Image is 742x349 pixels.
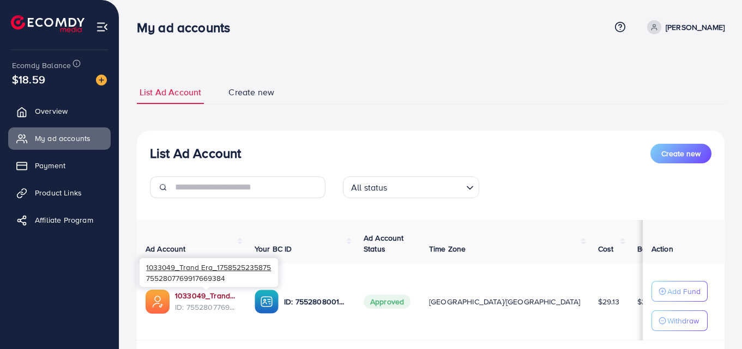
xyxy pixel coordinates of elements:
[35,133,91,144] span: My ad accounts
[140,258,278,287] div: 7552807769917669384
[96,21,108,33] img: menu
[255,243,292,254] span: Your BC ID
[343,176,479,198] div: Search for option
[391,177,462,195] input: Search for option
[8,100,111,122] a: Overview
[666,21,725,34] p: [PERSON_NAME]
[35,215,93,225] span: Affiliate Program
[12,60,71,71] span: Ecomdy Balance
[643,20,725,34] a: [PERSON_NAME]
[140,86,201,99] span: List Ad Account
[11,15,85,32] img: logo
[175,302,237,313] span: ID: 7552807769917669384
[8,127,111,149] a: My ad accounts
[96,75,107,85] img: image
[651,243,673,254] span: Action
[284,295,346,308] p: ID: 7552808001163968529
[349,180,390,195] span: All status
[35,187,82,198] span: Product Links
[364,295,411,309] span: Approved
[598,296,620,307] span: $29.13
[12,71,45,87] span: $18.59
[35,160,65,171] span: Payment
[661,148,701,159] span: Create new
[8,182,111,204] a: Product Links
[146,243,186,254] span: Ad Account
[667,314,699,327] p: Withdraw
[146,290,170,314] img: ic-ads-acc.e4c84228.svg
[146,262,271,272] span: 1033049_Trand Era_1758525235875
[8,155,111,176] a: Payment
[175,290,237,301] a: 1033049_Trand Era_1758525235875
[8,209,111,231] a: Affiliate Program
[651,310,708,331] button: Withdraw
[667,285,701,298] p: Add Fund
[429,243,466,254] span: Time Zone
[364,232,404,254] span: Ad Account Status
[255,290,279,314] img: ic-ba-acc.ded83a64.svg
[650,144,711,163] button: Create new
[696,300,734,341] iframe: Chat
[651,281,708,302] button: Add Fund
[150,145,241,161] h3: List Ad Account
[35,106,68,117] span: Overview
[429,296,581,307] span: [GEOGRAPHIC_DATA]/[GEOGRAPHIC_DATA]
[228,86,274,99] span: Create new
[598,243,614,254] span: Cost
[137,20,239,35] h3: My ad accounts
